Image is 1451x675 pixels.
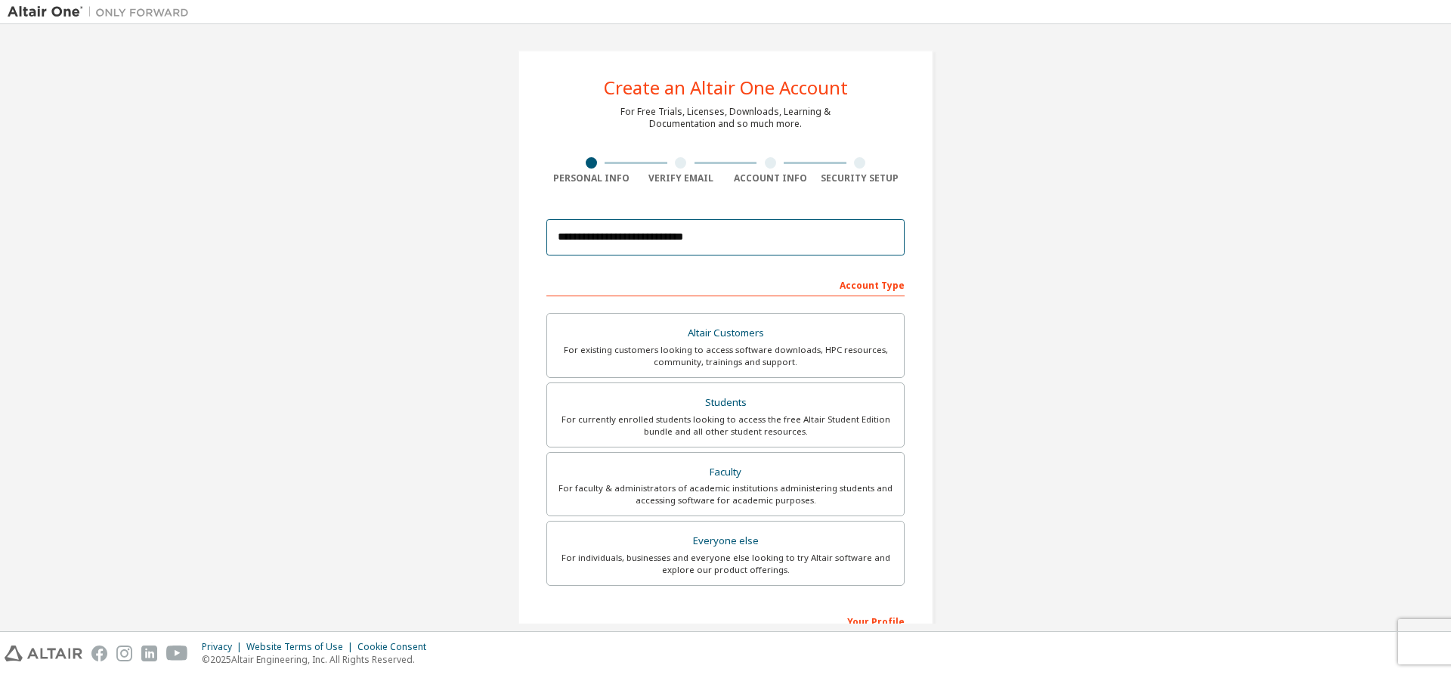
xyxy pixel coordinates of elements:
div: Faculty [556,462,895,483]
div: For existing customers looking to access software downloads, HPC resources, community, trainings ... [556,344,895,368]
p: © 2025 Altair Engineering, Inc. All Rights Reserved. [202,653,435,666]
img: instagram.svg [116,646,132,661]
div: Students [556,392,895,413]
div: Security Setup [815,172,905,184]
div: For individuals, businesses and everyone else looking to try Altair software and explore our prod... [556,552,895,576]
div: For faculty & administrators of academic institutions administering students and accessing softwa... [556,482,895,506]
div: For currently enrolled students looking to access the free Altair Student Edition bundle and all ... [556,413,895,438]
img: Altair One [8,5,196,20]
div: Verify Email [636,172,726,184]
div: Account Type [546,272,905,296]
div: Cookie Consent [357,641,435,653]
div: Your Profile [546,608,905,633]
img: altair_logo.svg [5,646,82,661]
div: Create an Altair One Account [604,79,848,97]
div: Website Terms of Use [246,641,357,653]
div: For Free Trials, Licenses, Downloads, Learning & Documentation and so much more. [620,106,831,130]
div: Altair Customers [556,323,895,344]
div: Everyone else [556,531,895,552]
img: facebook.svg [91,646,107,661]
div: Personal Info [546,172,636,184]
img: youtube.svg [166,646,188,661]
div: Account Info [725,172,815,184]
div: Privacy [202,641,246,653]
img: linkedin.svg [141,646,157,661]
